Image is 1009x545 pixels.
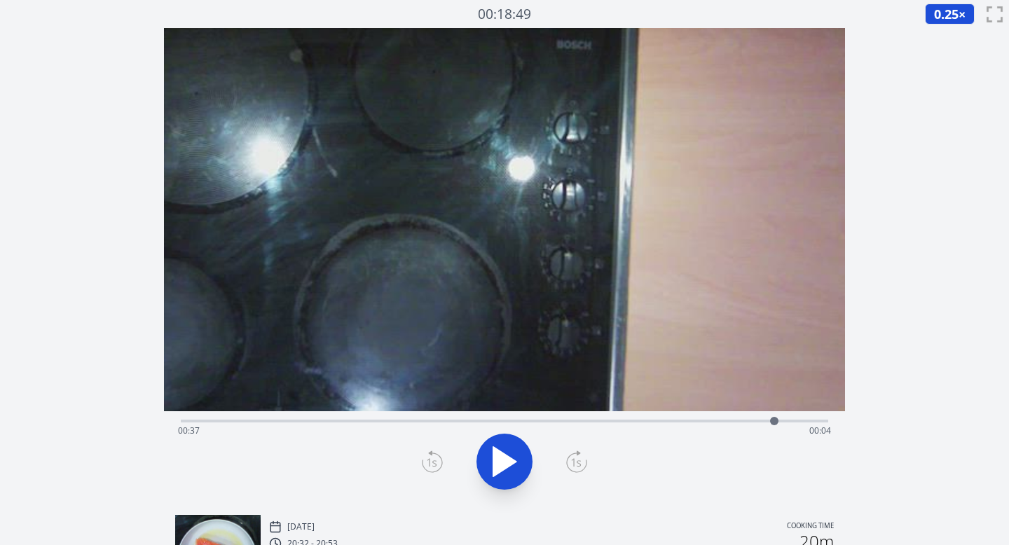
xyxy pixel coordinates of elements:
[787,520,834,533] p: Cooking time
[178,425,200,436] span: 00:37
[934,6,959,22] span: 0.25
[478,4,531,25] a: 00:18:49
[287,521,315,532] p: [DATE]
[925,4,975,25] button: 0.25×
[809,425,831,436] span: 00:04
